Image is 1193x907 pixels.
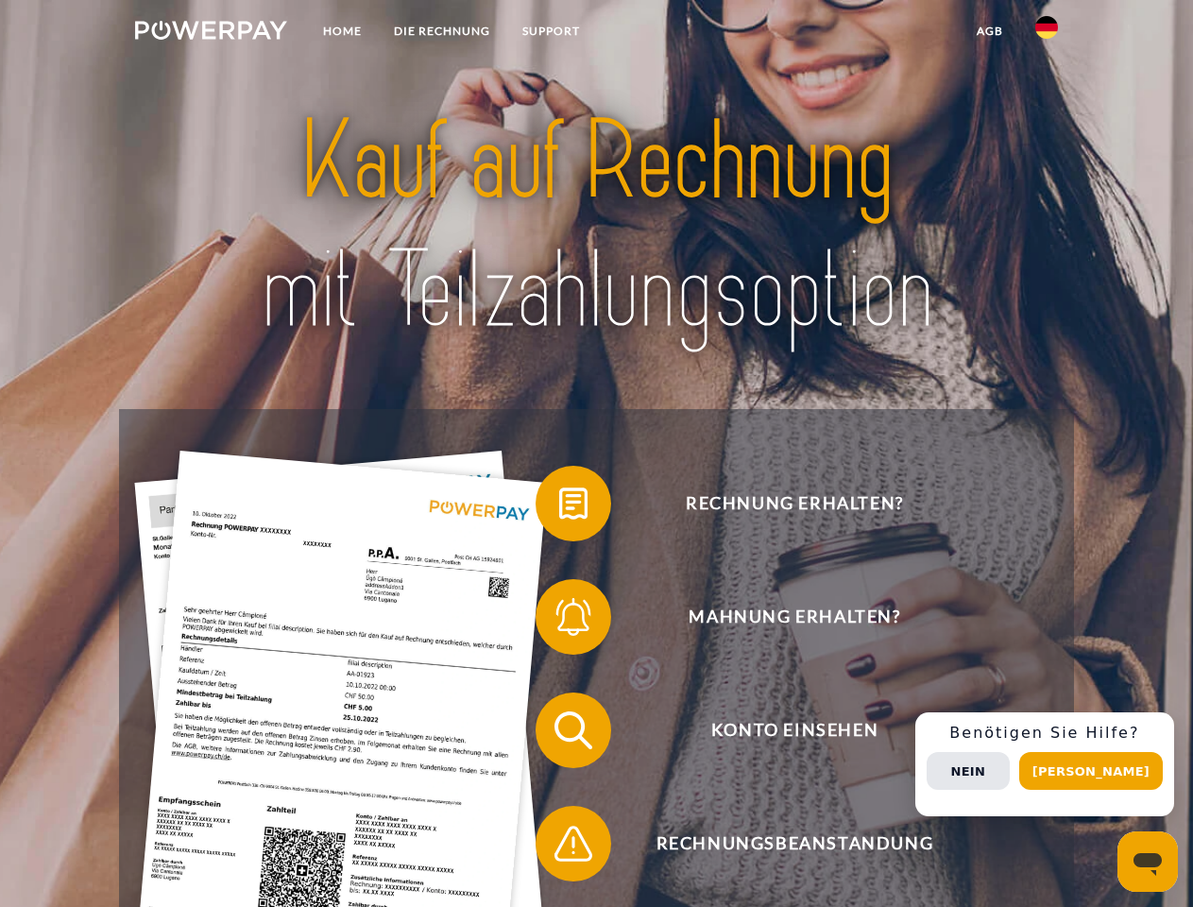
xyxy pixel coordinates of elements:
button: Rechnung erhalten? [536,466,1027,541]
span: Rechnung erhalten? [563,466,1026,541]
button: Konto einsehen [536,693,1027,768]
span: Rechnungsbeanstandung [563,806,1026,881]
img: qb_bell.svg [550,593,597,641]
img: title-powerpay_de.svg [180,91,1013,362]
a: DIE RECHNUNG [378,14,506,48]
button: Mahnung erhalten? [536,579,1027,655]
button: Nein [927,752,1010,790]
a: SUPPORT [506,14,596,48]
h3: Benötigen Sie Hilfe? [927,724,1163,743]
span: Mahnung erhalten? [563,579,1026,655]
img: qb_search.svg [550,707,597,754]
img: qb_bill.svg [550,480,597,527]
button: [PERSON_NAME] [1019,752,1163,790]
img: qb_warning.svg [550,820,597,867]
iframe: Schaltfläche zum Öffnen des Messaging-Fensters [1117,831,1178,892]
img: de [1035,16,1058,39]
button: Rechnungsbeanstandung [536,806,1027,881]
span: Konto einsehen [563,693,1026,768]
a: Home [307,14,378,48]
a: agb [961,14,1019,48]
img: logo-powerpay-white.svg [135,21,287,40]
div: Schnellhilfe [915,712,1174,816]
